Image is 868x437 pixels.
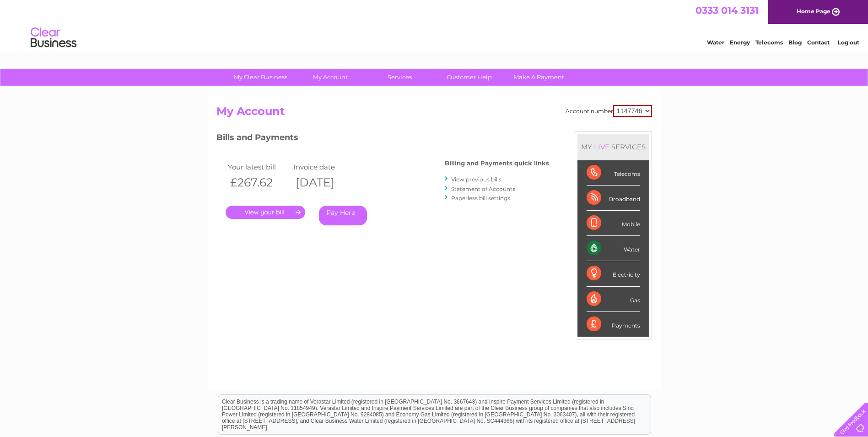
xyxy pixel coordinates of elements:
[291,173,357,192] th: [DATE]
[587,261,640,286] div: Electricity
[451,195,510,202] a: Paperless bill settings
[695,5,759,16] a: 0333 014 3131
[319,206,367,225] a: Pay Here
[216,131,549,147] h3: Bills and Payments
[838,39,859,46] a: Log out
[226,173,291,192] th: £267.62
[577,134,649,160] div: MY SERVICES
[788,39,802,46] a: Blog
[226,206,305,219] a: .
[566,105,652,117] div: Account number
[218,5,651,44] div: Clear Business is a trading name of Verastar Limited (registered in [GEOGRAPHIC_DATA] No. 3667643...
[216,105,652,122] h2: My Account
[291,161,357,173] td: Invoice date
[587,312,640,337] div: Payments
[30,24,77,52] img: logo.png
[292,69,368,86] a: My Account
[707,39,724,46] a: Water
[807,39,830,46] a: Contact
[587,186,640,211] div: Broadband
[730,39,750,46] a: Energy
[431,69,507,86] a: Customer Help
[587,236,640,261] div: Water
[587,287,640,312] div: Gas
[592,142,611,151] div: LIVE
[445,160,549,167] h4: Billing and Payments quick links
[755,39,783,46] a: Telecoms
[362,69,437,86] a: Services
[223,69,298,86] a: My Clear Business
[587,211,640,236] div: Mobile
[226,161,291,173] td: Your latest bill
[501,69,577,86] a: Make A Payment
[587,160,640,186] div: Telecoms
[451,176,501,183] a: View previous bills
[451,186,515,192] a: Statement of Accounts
